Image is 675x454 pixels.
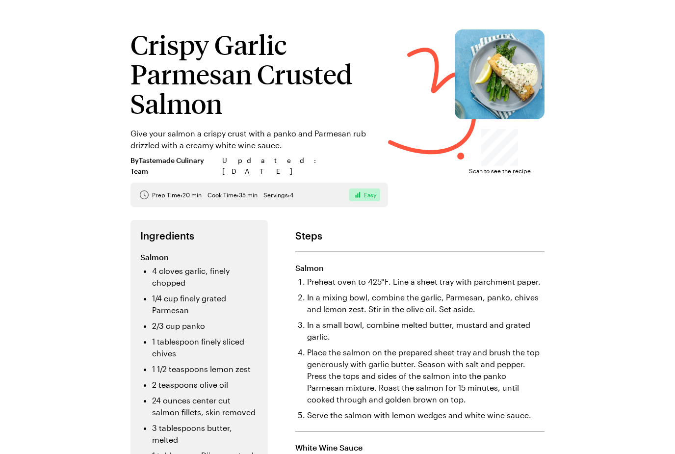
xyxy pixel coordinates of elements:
li: 24 ounces center cut salmon fillets, skin removed [152,395,258,418]
span: Cook Time: 35 min [208,191,258,199]
span: Scan to see the recipe [469,166,531,176]
span: Servings: 4 [263,191,293,199]
li: 3 tablespoons butter, melted [152,422,258,446]
span: Updated : [DATE] [222,155,388,177]
li: Place the salmon on the prepared sheet tray and brush the top generously with garlic butter. Seas... [307,347,545,405]
span: Easy [364,191,376,199]
p: Give your salmon a crispy crust with a panko and Parmesan rub drizzled with a creamy white wine s... [130,128,388,151]
h3: White Wine Sauce [295,442,545,454]
span: Prep Time: 20 min [152,191,202,199]
h3: Salmon [140,251,258,263]
li: 1 tablespoon finely sliced chives [152,336,258,359]
li: Preheat oven to 425°F. Line a sheet tray with parchment paper. [307,276,545,288]
li: In a small bowl, combine melted butter, mustard and grated garlic. [307,319,545,343]
h3: Salmon [295,262,545,274]
img: Crispy Garlic Parmesan Crusted Salmon [455,29,545,119]
h1: Crispy Garlic Parmesan Crusted Salmon [130,29,388,118]
li: Serve the salmon with lemon wedges and white wine sauce. [307,409,545,421]
li: 2/3 cup panko [152,320,258,332]
span: By Tastemade Culinary Team [130,155,216,177]
li: 2 teaspoons olive oil [152,379,258,391]
li: In a mixing bowl, combine the garlic, Parmesan, panko, chives and lemon zest. Stir in the olive o... [307,292,545,315]
h2: Ingredients [140,230,258,241]
li: 4 cloves garlic, finely chopped [152,265,258,289]
h2: Steps [295,230,545,241]
li: 1 1/2 teaspoons lemon zest [152,363,258,375]
li: 1/4 cup finely grated Parmesan [152,293,258,316]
